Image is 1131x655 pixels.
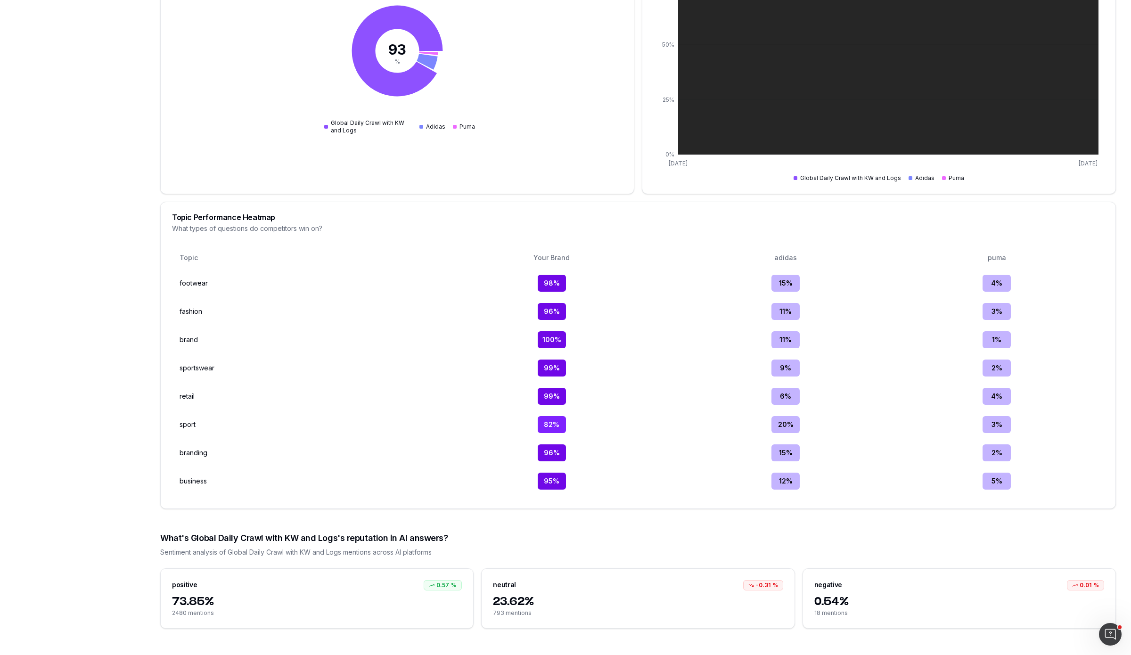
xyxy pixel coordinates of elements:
[172,224,1104,233] div: What types of questions do competitors win on?
[772,581,778,589] span: %
[538,444,566,461] div: 96 %
[663,96,674,103] tspan: 25%
[983,303,1011,320] div: 3 %
[665,151,674,158] tspan: 0%
[897,253,1097,262] div: puma
[771,331,800,348] div: 11 %
[794,174,901,182] div: Global Daily Crawl with KW and Logs
[493,594,783,609] span: 23.62%
[771,473,800,490] div: 12 %
[942,174,964,182] div: Puma
[172,594,462,609] span: 73.85%
[662,41,674,48] tspan: 50%
[771,275,800,292] div: 15 %
[180,253,210,262] div: Topic
[538,303,566,320] div: 96 %
[669,160,688,167] tspan: [DATE]
[176,441,421,465] td: branding
[176,384,421,409] td: retail
[538,331,566,348] div: 100 %
[172,609,462,617] span: 2480 mentions
[176,412,421,437] td: sport
[453,123,475,131] div: Puma
[176,469,421,493] td: business
[983,331,1011,348] div: 1 %
[1099,623,1122,646] iframe: Intercom live chat
[983,360,1011,377] div: 2 %
[814,594,1104,609] span: 0.54%
[983,416,1011,433] div: 3 %
[160,532,1116,545] div: What's Global Daily Crawl with KW and Logs's reputation in AI answers?
[176,299,421,324] td: fashion
[538,360,566,377] div: 99 %
[983,275,1011,292] div: 4 %
[172,580,197,589] div: positive
[771,303,800,320] div: 11 %
[160,548,1116,557] div: Sentiment analysis of Global Daily Crawl with KW and Logs mentions across AI platforms
[686,253,886,262] div: adidas
[983,388,1011,405] div: 4 %
[814,609,1104,617] span: 18 mentions
[814,580,842,589] div: negative
[424,580,462,590] div: 0.57
[451,581,457,589] span: %
[493,609,783,617] span: 793 mentions
[743,580,783,590] div: -0.31
[176,271,421,295] td: footwear
[1067,580,1104,590] div: 0.01
[395,58,400,65] tspan: %
[1079,160,1098,167] tspan: [DATE]
[771,444,800,461] div: 15 %
[538,416,566,433] div: 82 %
[1093,581,1099,589] span: %
[429,253,675,262] div: Your Brand
[493,580,516,589] div: neutral
[538,388,566,405] div: 99 %
[419,123,445,131] div: Adidas
[538,275,566,292] div: 98 %
[983,473,1011,490] div: 5 %
[771,388,800,405] div: 6 %
[771,416,800,433] div: 20 %
[538,473,566,490] div: 95 %
[176,356,421,380] td: sportswear
[983,444,1011,461] div: 2 %
[172,213,1104,221] div: Topic Performance Heatmap
[324,119,412,134] div: Global Daily Crawl with KW and Logs
[909,174,934,182] div: Adidas
[176,327,421,352] td: brand
[388,41,406,58] tspan: 93
[771,360,800,377] div: 9 %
